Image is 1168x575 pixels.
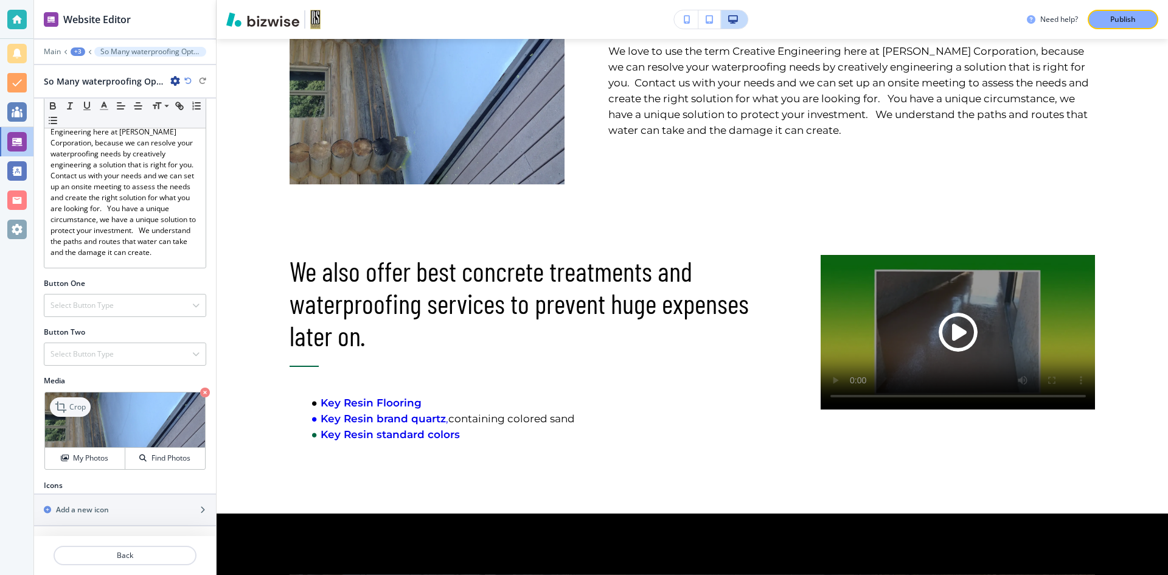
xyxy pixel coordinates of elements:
h2: Icons [44,480,63,491]
img: editor icon [44,12,58,27]
button: +3 [71,47,85,56]
p: So Many waterproofing Options! [100,47,200,56]
div: Crop [50,397,91,417]
p: Back [55,550,195,561]
a: Key Resin brand quartz [321,413,446,425]
h2: Add a new icon [56,504,109,515]
h2: Button One [44,278,85,289]
button: Publish [1088,10,1158,29]
button: So Many waterproofing Options! [94,47,206,57]
span: containing colored sand [448,413,575,425]
p: Crop [69,402,86,413]
button: My Photos [45,448,125,469]
p: We love to use the term Creative Engineering here at [PERSON_NAME] Corporation, because we can re... [50,116,200,258]
p: We also offer best concrete treatments and waterproofing services to prevent huge expenses later on. [290,255,777,352]
button: Add a new icon [34,495,216,525]
img: Your Logo [310,10,321,29]
h4: Find Photos [151,453,190,464]
p: We love to use the term Creative Engineering here at [PERSON_NAME] Corporation, because we can re... [608,43,1096,138]
h4: Select Button Type [50,300,114,311]
div: CropMy PhotosFind Photos [44,391,206,470]
button: Back [54,546,196,565]
a: Key Resin Flooring [321,397,422,409]
h4: Select Button Type [50,349,114,360]
h2: So Many waterproofing Options! [44,75,165,88]
img: Bizwise Logo [226,12,299,27]
a: Key Resin standard colors [321,428,460,441]
h2: Media [44,375,206,386]
p: Publish [1110,14,1136,25]
h4: My Photos [73,453,108,464]
button: Main [44,47,61,56]
div: Play button for video with title: undefined [821,255,1096,409]
h3: Need help? [1040,14,1078,25]
li: , [305,411,777,427]
h2: Button Two [44,327,85,338]
button: Find Photos [125,448,205,469]
h2: Website Editor [63,12,131,27]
